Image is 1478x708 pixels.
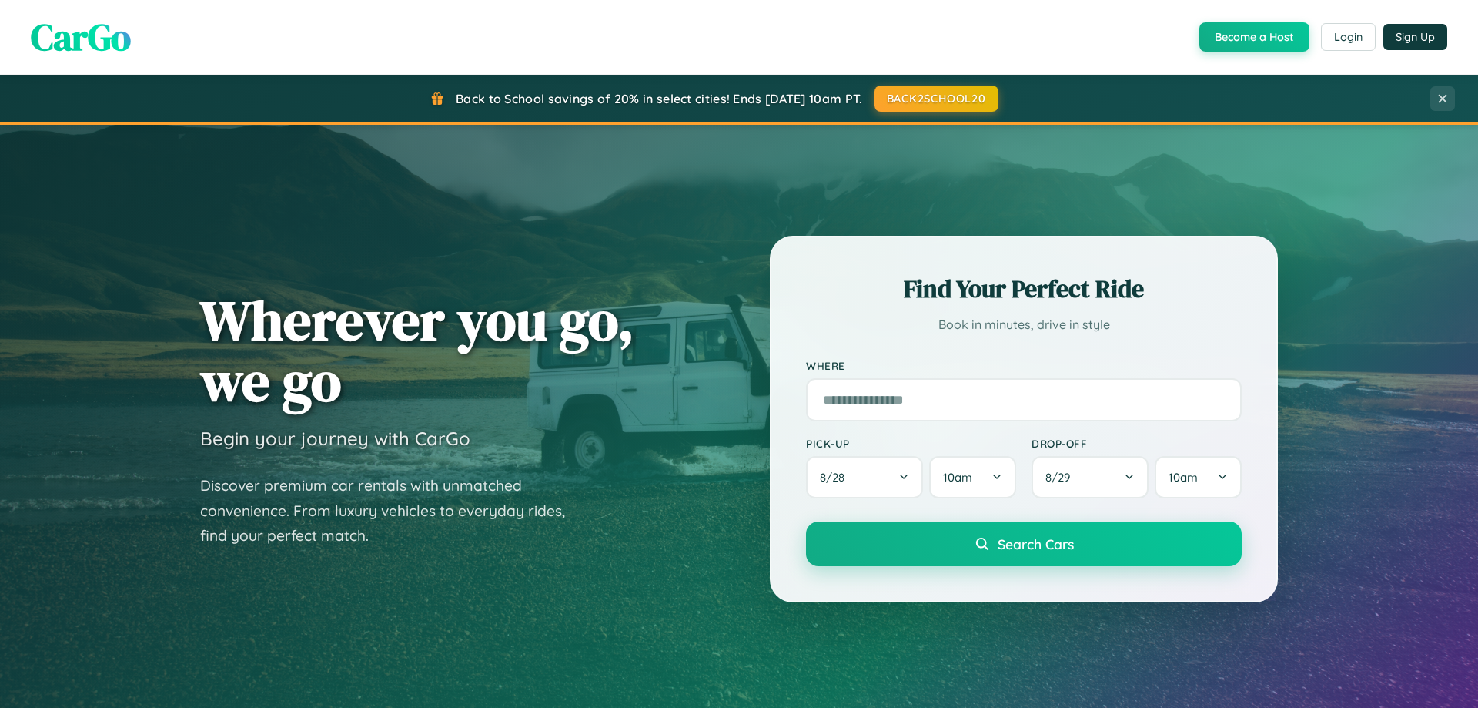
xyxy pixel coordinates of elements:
span: 10am [943,470,972,485]
span: 10am [1169,470,1198,485]
h2: Find Your Perfect Ride [806,272,1242,306]
button: 8/29 [1032,456,1149,498]
span: CarGo [31,12,131,62]
span: Back to School savings of 20% in select cities! Ends [DATE] 10am PT. [456,91,862,106]
button: Search Cars [806,522,1242,566]
button: Login [1321,23,1376,51]
button: Become a Host [1199,22,1309,52]
button: Sign Up [1383,24,1447,50]
label: Pick-up [806,437,1016,450]
p: Book in minutes, drive in style [806,314,1242,336]
label: Where [806,359,1242,372]
h1: Wherever you go, we go [200,290,634,411]
span: 8 / 28 [820,470,852,485]
p: Discover premium car rentals with unmatched convenience. From luxury vehicles to everyday rides, ... [200,473,585,549]
button: BACK2SCHOOL20 [874,86,998,112]
button: 10am [929,456,1016,498]
button: 10am [1155,456,1242,498]
button: 8/28 [806,456,923,498]
label: Drop-off [1032,437,1242,450]
h3: Begin your journey with CarGo [200,427,470,450]
span: Search Cars [998,535,1074,552]
span: 8 / 29 [1045,470,1078,485]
